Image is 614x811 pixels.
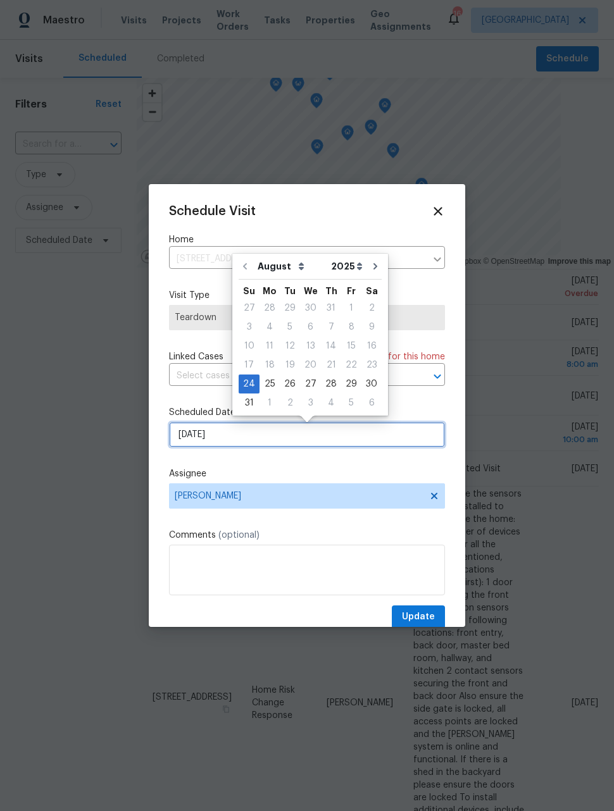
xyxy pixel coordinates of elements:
[239,394,260,412] div: 31
[284,287,296,295] abbr: Tuesday
[321,318,341,337] div: Thu Aug 07 2025
[260,337,280,356] div: Mon Aug 11 2025
[260,393,280,412] div: Mon Sep 01 2025
[260,318,280,336] div: 4
[300,356,321,375] div: Wed Aug 20 2025
[321,299,341,318] div: Thu Jul 31 2025
[169,289,445,302] label: Visit Type
[328,257,366,276] select: Year
[300,299,321,317] div: 30
[300,394,321,412] div: 3
[239,318,260,337] div: Sun Aug 03 2025
[239,356,260,375] div: Sun Aug 17 2025
[260,356,280,375] div: Mon Aug 18 2025
[361,356,382,374] div: 23
[341,375,361,393] div: 29
[260,337,280,355] div: 11
[429,368,446,385] button: Open
[169,406,445,419] label: Scheduled Date
[321,356,341,375] div: Thu Aug 21 2025
[341,356,361,375] div: Fri Aug 22 2025
[341,337,361,355] div: 15
[341,318,361,336] div: 8
[321,375,341,393] div: 28
[254,257,328,276] select: Month
[239,318,260,336] div: 3
[260,318,280,337] div: Mon Aug 04 2025
[300,299,321,318] div: Wed Jul 30 2025
[300,375,321,393] div: 27
[321,356,341,374] div: 21
[321,337,341,356] div: Thu Aug 14 2025
[341,356,361,374] div: 22
[235,254,254,279] button: Go to previous month
[304,287,318,295] abbr: Wednesday
[280,337,300,355] div: 12
[341,394,361,412] div: 5
[260,394,280,412] div: 1
[341,299,361,318] div: Fri Aug 01 2025
[347,287,356,295] abbr: Friday
[239,375,260,393] div: 24
[280,393,300,412] div: Tue Sep 02 2025
[361,318,382,337] div: Sat Aug 09 2025
[280,318,300,337] div: Tue Aug 05 2025
[361,337,382,355] div: 16
[361,337,382,356] div: Sat Aug 16 2025
[300,393,321,412] div: Wed Sep 03 2025
[341,375,361,393] div: Fri Aug 29 2025
[341,393,361,412] div: Fri Sep 05 2025
[361,393,382,412] div: Sat Sep 06 2025
[260,299,280,317] div: 28
[341,318,361,337] div: Fri Aug 08 2025
[239,337,260,356] div: Sun Aug 10 2025
[280,375,300,393] div: 26
[263,287,277,295] abbr: Monday
[280,375,300,393] div: Tue Aug 26 2025
[239,299,260,318] div: Sun Jul 27 2025
[239,393,260,412] div: Sun Aug 31 2025
[361,318,382,336] div: 9
[239,299,260,317] div: 27
[392,605,445,629] button: Update
[366,254,385,279] button: Go to next month
[341,337,361,356] div: Fri Aug 15 2025
[280,356,300,374] div: 19
[321,299,341,317] div: 31
[169,205,256,218] span: Schedule Visit
[431,204,445,218] span: Close
[260,299,280,318] div: Mon Jul 28 2025
[260,375,280,393] div: 25
[361,375,382,393] div: 30
[239,356,260,374] div: 17
[260,356,280,374] div: 18
[300,337,321,356] div: Wed Aug 13 2025
[169,249,426,269] input: Enter in an address
[321,394,341,412] div: 4
[239,337,260,355] div: 10
[280,299,300,318] div: Tue Jul 29 2025
[169,350,223,363] span: Linked Cases
[361,299,382,318] div: Sat Aug 02 2025
[169,529,445,542] label: Comments
[361,375,382,393] div: Sat Aug 30 2025
[325,287,337,295] abbr: Thursday
[169,467,445,480] label: Assignee
[361,356,382,375] div: Sat Aug 23 2025
[169,233,445,246] label: Home
[175,311,439,324] span: Teardown
[341,299,361,317] div: 1
[321,393,341,412] div: Thu Sep 04 2025
[361,394,382,412] div: 6
[402,609,435,625] span: Update
[280,337,300,356] div: Tue Aug 12 2025
[321,375,341,393] div: Thu Aug 28 2025
[260,375,280,393] div: Mon Aug 25 2025
[361,299,382,317] div: 2
[300,318,321,337] div: Wed Aug 06 2025
[175,491,423,501] span: [PERSON_NAME]
[366,287,378,295] abbr: Saturday
[321,337,341,355] div: 14
[239,375,260,393] div: Sun Aug 24 2025
[300,337,321,355] div: 13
